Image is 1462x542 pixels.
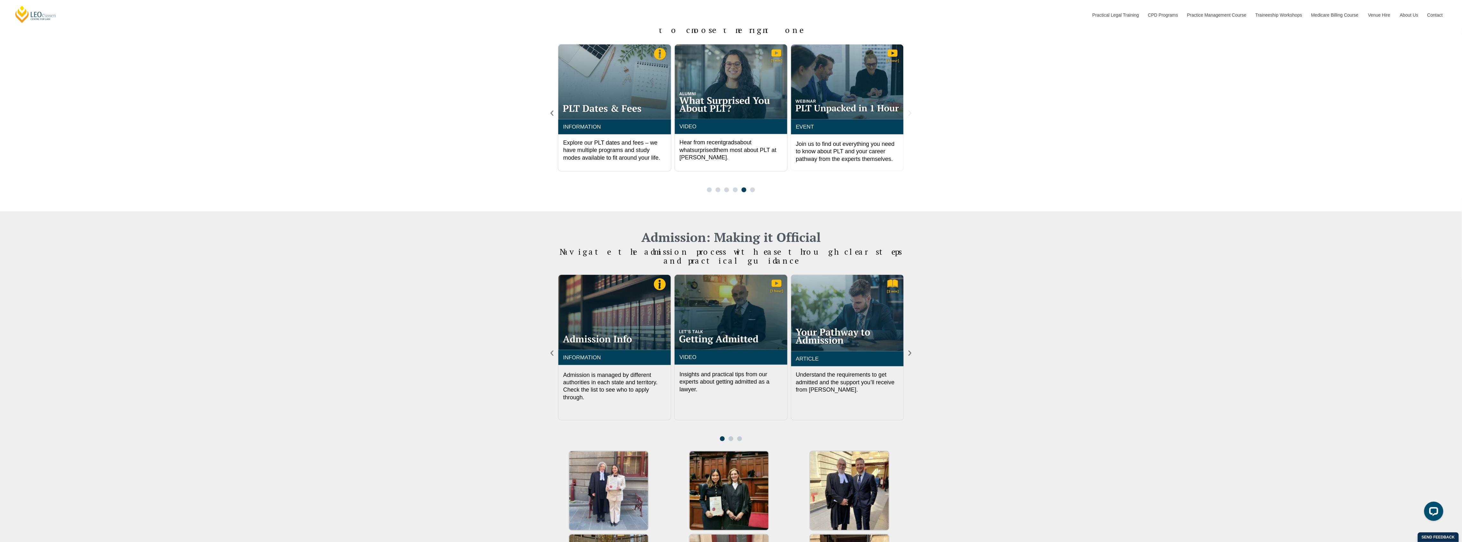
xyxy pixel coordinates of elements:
[692,147,715,153] span: surprised
[737,436,742,441] span: Go to slide 3
[750,187,755,192] span: Go to slide 6
[723,139,737,146] span: grads
[742,187,746,192] span: Go to slide 5
[1306,1,1363,29] a: Medicare Billing Course
[733,187,738,192] span: Go to slide 4
[563,139,660,161] span: – we have multiple programs and study modes available to fit around your life.
[548,350,556,357] div: Previous slide
[548,110,556,117] div: Previous slide
[679,354,696,360] a: VIDEO
[560,246,902,266] span: Navigate the admission process with ease through clear steps and practical guidance
[796,140,899,163] p: Join us to find out everything you need to know about PLT and your career pathway from the expert...
[1395,1,1423,29] a: About Us
[563,139,644,146] span: Explore our PLT dates and fees
[558,44,671,172] div: 5 / 6
[674,44,787,172] div: 6 / 6
[791,44,904,172] div: 1 / 6
[563,124,601,130] a: INFORMATION
[679,371,769,393] span: Insights and practical tips from our experts about getting admitted as a lawyer.
[1088,1,1143,29] a: Practical Legal Training
[674,275,787,420] div: 2 / 3
[679,147,776,161] span: them most about PLT at [PERSON_NAME].
[796,371,895,393] span: Understand the requirements to get admitted and the support you’ll receive from [PERSON_NAME].
[1423,1,1448,29] a: Contact
[729,436,734,441] span: Go to slide 2
[558,275,904,441] div: Carousel
[679,124,696,130] a: VIDEO
[1251,1,1306,29] a: Traineeship Workshops
[720,436,725,441] span: Go to slide 1
[563,372,658,401] span: Admission is managed by different authorities in each state and territory. Check the list to see ...
[796,356,819,362] a: ARTICLE
[906,110,914,117] div: Next slide
[1419,499,1446,526] iframe: LiveChat chat widget
[707,187,712,192] span: Go to slide 1
[1363,1,1395,29] a: Venue Hire
[14,5,57,23] a: [PERSON_NAME] Centre for Law
[563,355,601,361] a: INFORMATION
[1182,1,1251,29] a: Practice Management Course
[558,44,904,193] div: Carousel
[1143,1,1182,29] a: CPD Programs
[906,350,914,357] div: Next slide
[791,275,904,420] div: 3 / 3
[679,139,751,153] span: about what
[716,187,720,192] span: Go to slide 2
[724,187,729,192] span: Go to slide 3
[548,231,914,243] h2: Admission: Making it Official
[796,124,814,130] a: EVENT
[558,275,671,420] div: 1 / 3
[679,139,723,146] span: Hear from recent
